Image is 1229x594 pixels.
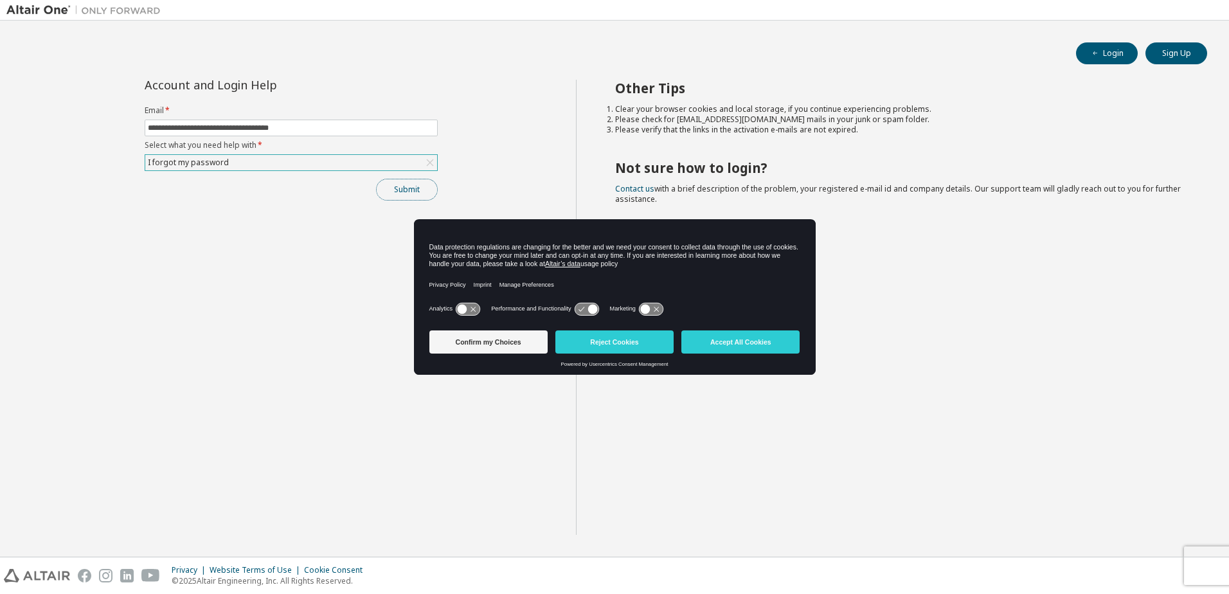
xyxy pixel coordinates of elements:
li: Clear your browser cookies and local storage, if you continue experiencing problems. [615,104,1185,114]
div: I forgot my password [145,155,437,170]
div: Account and Login Help [145,80,379,90]
img: facebook.svg [78,569,91,582]
button: Login [1076,42,1138,64]
img: Altair One [6,4,167,17]
h2: Not sure how to login? [615,159,1185,176]
div: Cookie Consent [304,565,370,575]
span: with a brief description of the problem, your registered e-mail id and company details. Our suppo... [615,183,1181,204]
div: Website Terms of Use [210,565,304,575]
h2: Other Tips [615,80,1185,96]
button: Sign Up [1145,42,1207,64]
div: Privacy [172,565,210,575]
li: Please check for [EMAIL_ADDRESS][DOMAIN_NAME] mails in your junk or spam folder. [615,114,1185,125]
label: Select what you need help with [145,140,438,150]
img: altair_logo.svg [4,569,70,582]
img: youtube.svg [141,569,160,582]
img: linkedin.svg [120,569,134,582]
div: I forgot my password [146,156,231,170]
img: instagram.svg [99,569,112,582]
a: Contact us [615,183,654,194]
button: Submit [376,179,438,201]
label: Email [145,105,438,116]
p: © 2025 Altair Engineering, Inc. All Rights Reserved. [172,575,370,586]
li: Please verify that the links in the activation e-mails are not expired. [615,125,1185,135]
